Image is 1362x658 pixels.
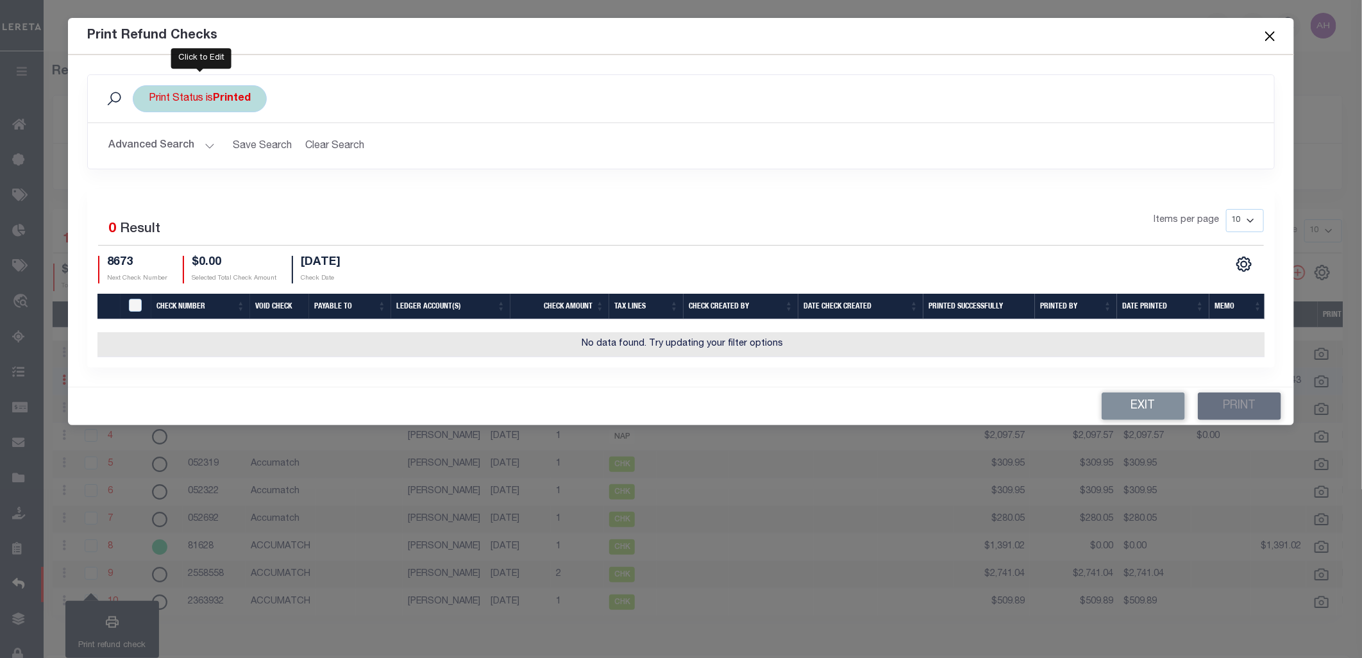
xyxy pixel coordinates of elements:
[225,133,299,158] button: Save Search
[250,294,309,320] th: Void Check
[171,48,231,69] div: Click to Edit
[510,294,609,320] th: Check Amount: activate to sort column ascending
[107,274,167,283] p: Next Check Number
[108,223,116,236] span: 0
[192,274,276,283] p: Selected Total Check Amount
[107,256,167,270] h4: 8673
[133,85,267,112] div: Print Status is
[609,294,684,320] th: Tax Lines: activate to sort column ascending
[923,294,1035,320] th: Printed Successfully
[391,294,510,320] th: Ledger Account(s): activate to sort column ascending
[97,332,1267,357] td: No data found. Try updating your filter options
[299,133,369,158] button: Clear Search
[684,294,798,320] th: Check Created By: activate to sort column ascending
[1117,294,1209,320] th: Date Printed: activate to sort column ascending
[192,256,276,270] h4: $0.00
[213,94,251,104] b: Printed
[798,294,923,320] th: Date Check Created: activate to sort column ascending
[120,219,160,240] label: Result
[301,274,340,283] p: Check Date
[1035,294,1117,320] th: Printed By: activate to sort column ascending
[301,256,340,270] h4: [DATE]
[309,294,391,320] th: Payable To: activate to sort column ascending
[1209,294,1267,320] th: MEMO: activate to sort column ascending
[121,294,151,320] th: TIQA Select
[151,294,250,320] th: Check Number: activate to sort column ascending
[1154,214,1220,228] span: Items per page
[108,133,215,158] button: Advanced Search
[1102,392,1185,420] button: Exit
